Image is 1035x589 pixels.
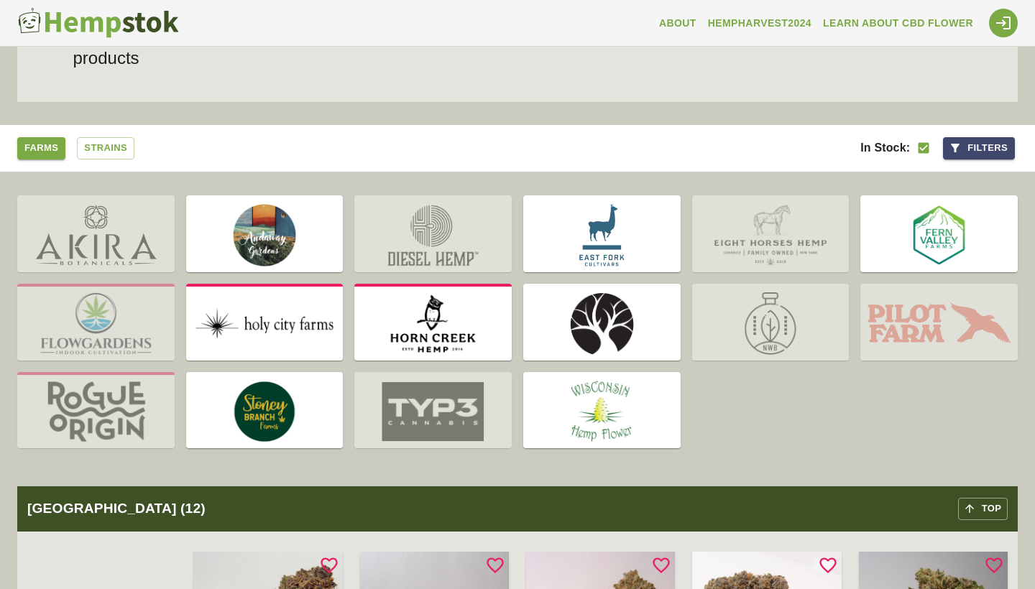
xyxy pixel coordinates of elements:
[17,287,175,361] img: FlowGardens
[943,137,1015,159] button: Filters
[989,9,1018,37] div: Login
[354,287,512,361] img: Horn Creek Hemp
[692,287,850,361] img: Never Winter Botanicals
[354,198,512,272] img: Diesel Hemp
[523,375,681,449] img: Wisconsin Hemp Flower
[319,555,339,575] svg: Login to Add Favorite
[860,198,1018,272] img: Fern Valley Farms
[17,7,185,39] a: Hempstok Logo
[485,555,505,575] svg: Login to Add Favorite
[702,10,817,37] a: HempHarvest2024
[692,198,850,272] img: Eight Horses Hemp
[77,137,134,159] a: Strains
[818,555,838,575] svg: Login to Add Favorite
[860,287,1018,361] img: Pilot Farm
[186,198,344,272] img: Andaway Gardens
[523,198,681,272] img: East Fork Cultivars
[186,375,344,449] img: Stoney Branch Farms
[27,498,958,519] h2: [GEOGRAPHIC_DATA] (12)
[17,137,65,159] a: Farms
[651,555,671,575] svg: Login to Add Favorite
[354,375,512,449] img: Typ3 Cannabis
[523,287,681,361] img: Lost Oak Farms
[17,7,179,39] img: Hempstok Logo
[984,555,1004,575] svg: Login to Add Favorite
[17,375,175,449] img: Rouge Origin
[186,287,344,361] img: Holy City Farms
[17,198,175,272] img: Akira Botanicals
[817,10,979,37] a: Learn About CBD Flower
[958,498,1008,520] button: top
[860,141,910,153] span: In Stock:
[653,10,702,37] a: About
